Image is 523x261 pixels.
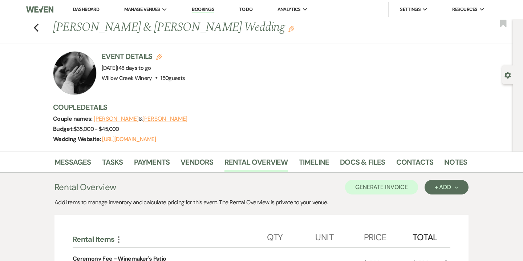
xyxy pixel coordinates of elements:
h1: [PERSON_NAME] & [PERSON_NAME] Wedding [53,19,378,36]
span: 150 guests [161,75,185,82]
a: Bookings [192,6,214,13]
button: [PERSON_NAME] [94,116,139,122]
span: Couple names: [53,115,94,123]
span: 48 days to go [118,64,151,72]
h3: Rental Overview [54,181,116,194]
span: Settings [400,6,421,13]
a: Docs & Files [340,156,385,172]
span: Wedding Website: [53,135,102,143]
a: Vendors [181,156,213,172]
a: Payments [134,156,170,172]
span: Budget: [53,125,74,133]
a: To Do [239,6,252,12]
span: Analytics [277,6,301,13]
span: $35,000 - $45,000 [74,125,119,133]
span: Manage Venues [124,6,160,13]
button: Edit [288,25,294,32]
span: & [94,115,187,123]
button: [PERSON_NAME] [142,116,187,122]
h3: Event Details [102,51,185,61]
div: Price [364,225,413,247]
a: Tasks [102,156,123,172]
span: | [117,64,151,72]
span: [DATE] [102,64,151,72]
a: Notes [444,156,467,172]
button: Open lead details [504,71,511,78]
div: Rental Items [73,234,267,244]
div: Add items to manage inventory and calculate pricing for this event. The Rental Overview is privat... [54,198,469,207]
div: Unit [315,225,364,247]
h3: Couple Details [53,102,460,112]
button: Generate Invoice [345,180,418,194]
button: + Add [425,180,469,194]
img: Weven Logo [26,2,53,17]
span: Resources [452,6,477,13]
a: [URL][DOMAIN_NAME] [102,136,156,143]
span: Willow Creek Winery [102,75,152,82]
a: Timeline [299,156,329,172]
div: + Add [435,184,458,190]
a: Contacts [396,156,434,172]
a: Dashboard [73,6,99,12]
div: Total [413,225,442,247]
a: Rental Overview [224,156,288,172]
div: Qty [267,225,316,247]
a: Messages [54,156,91,172]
